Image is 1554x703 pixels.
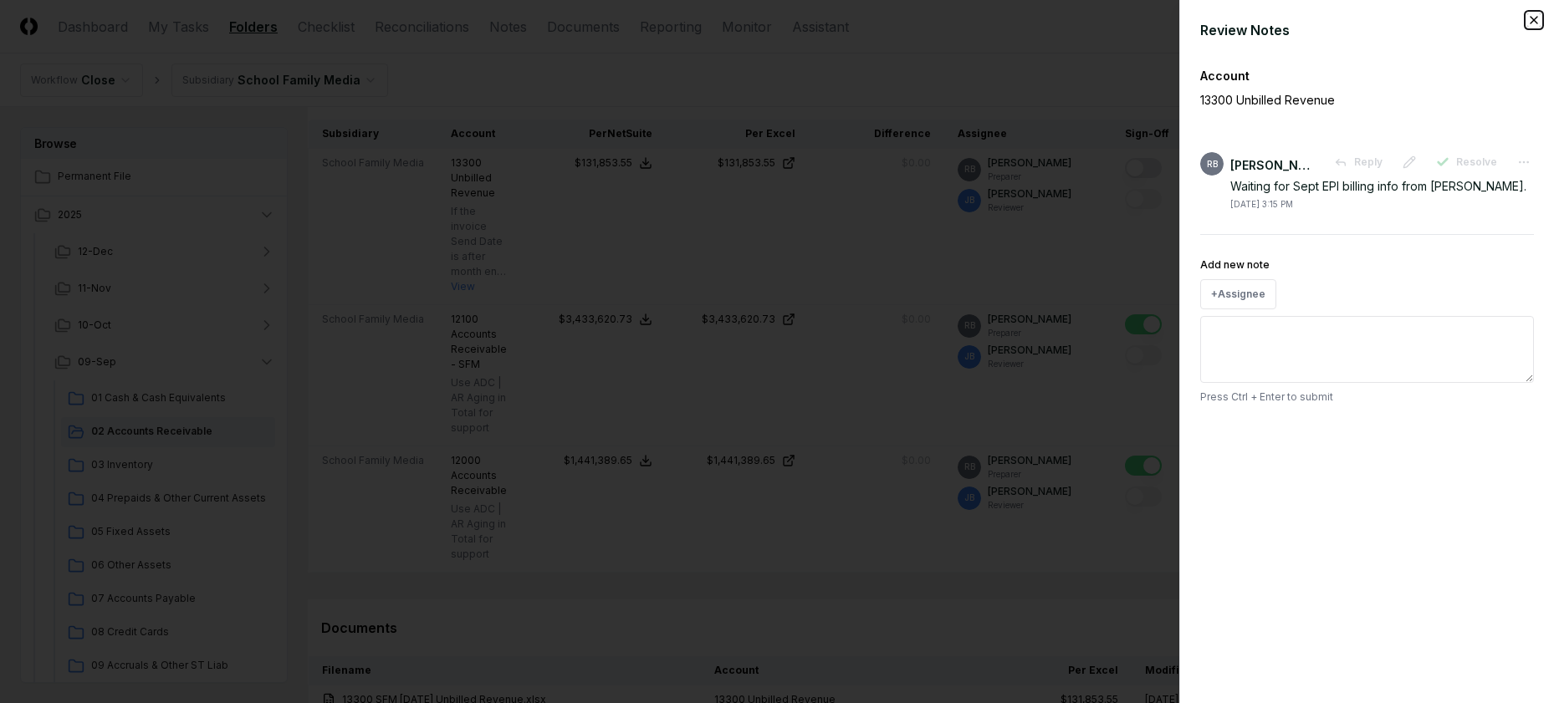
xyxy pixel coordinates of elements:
div: Review Notes [1200,20,1534,40]
div: Waiting for Sept EPI billing info from [PERSON_NAME]. [1230,177,1534,195]
button: +Assignee [1200,279,1276,309]
button: Resolve [1426,147,1507,177]
label: Add new note [1200,258,1270,271]
div: Account [1200,67,1534,84]
span: Resolve [1456,155,1497,170]
span: RB [1207,158,1218,171]
div: [PERSON_NAME] [1230,156,1314,174]
button: Reply [1324,147,1393,177]
p: Press Ctrl + Enter to submit [1200,390,1534,405]
p: 13300 Unbilled Revenue [1200,91,1476,109]
div: [DATE] 3:15 PM [1230,198,1293,211]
